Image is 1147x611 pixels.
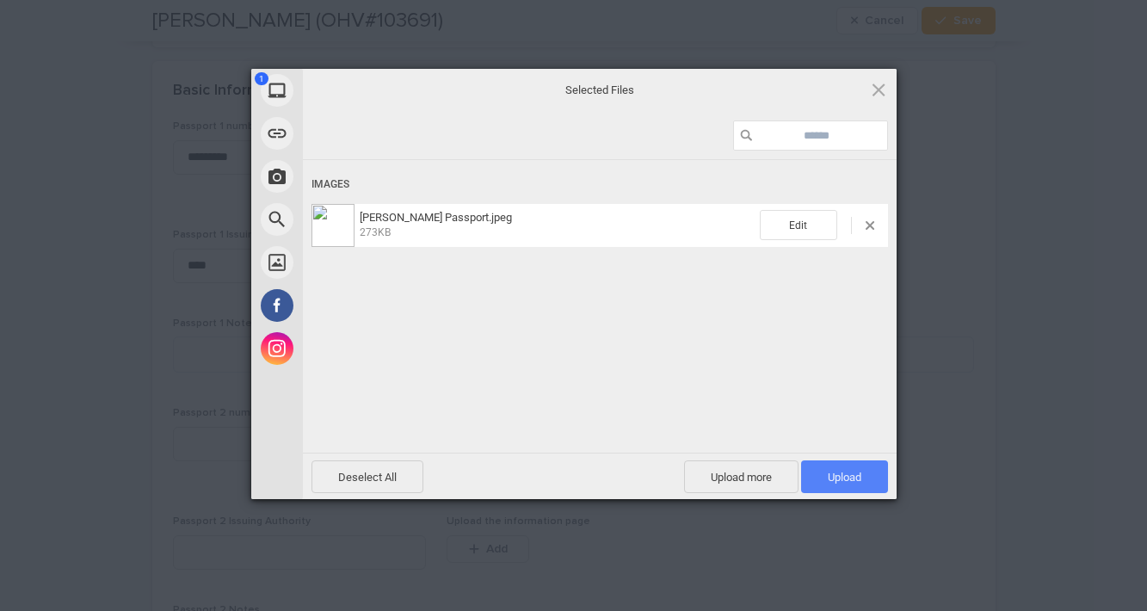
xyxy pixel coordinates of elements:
span: [PERSON_NAME] Passport.jpeg [360,211,512,224]
div: Instagram [251,327,458,370]
div: Web Search [251,198,458,241]
div: Images [311,169,888,201]
span: Edit [760,210,837,240]
span: Emily Arthur Passport.jpeg [355,211,760,239]
img: 5d537def-0ae2-44ca-8306-cd61ebf75559 [311,204,355,247]
span: 273KB [360,226,391,238]
div: Unsplash [251,241,458,284]
div: Link (URL) [251,112,458,155]
span: Deselect All [311,460,423,493]
div: Take Photo [251,155,458,198]
span: Click here or hit ESC to close picker [869,80,888,99]
span: 1 [255,72,268,85]
span: Upload [828,471,861,484]
div: Facebook [251,284,458,327]
div: My Device [251,69,458,112]
span: Upload [801,460,888,493]
span: Upload more [684,460,799,493]
span: Selected Files [428,83,772,98]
